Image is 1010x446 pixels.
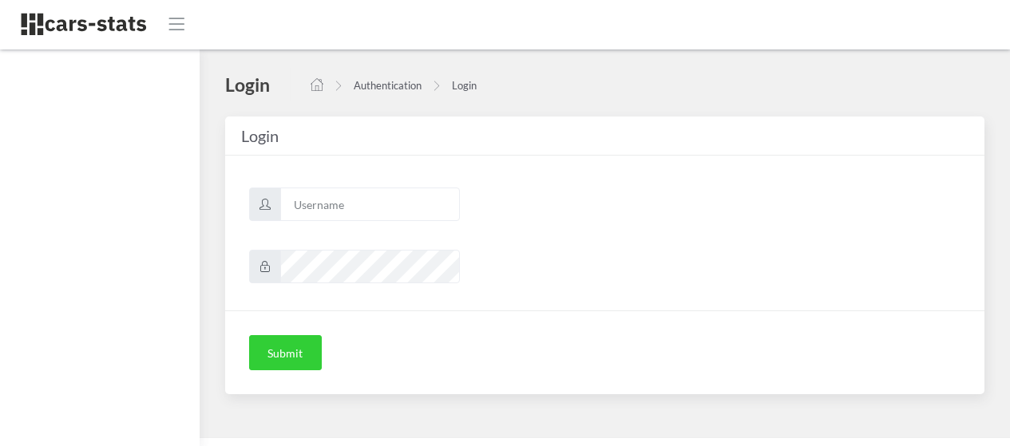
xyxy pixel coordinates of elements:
[452,79,477,92] a: Login
[354,79,422,92] a: Authentication
[225,73,270,97] h4: Login
[280,187,460,221] input: Username
[20,12,148,37] img: navbar brand
[249,335,322,370] button: Submit
[241,126,279,145] span: Login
